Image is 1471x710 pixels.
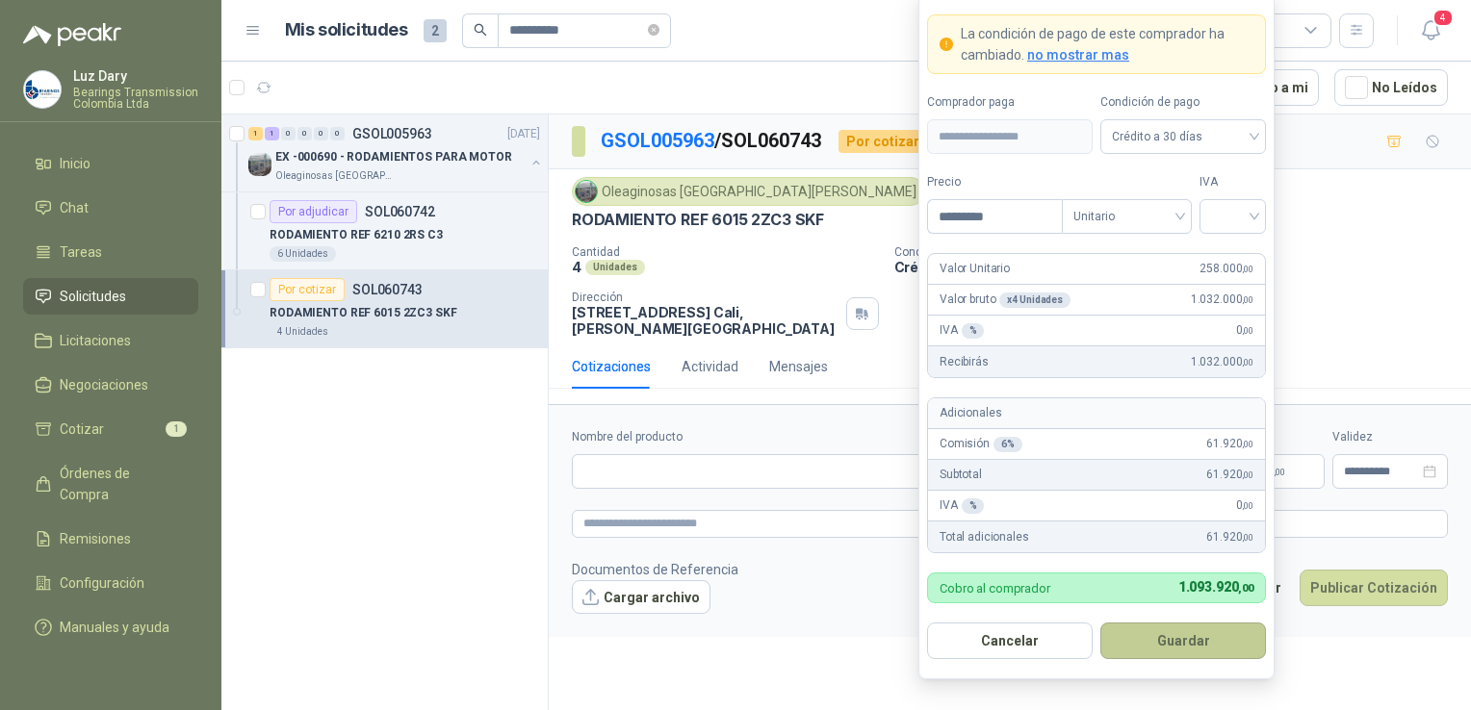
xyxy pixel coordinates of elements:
[1242,439,1253,449] span: ,00
[73,69,198,83] p: Luz Dary
[927,93,1093,112] label: Comprador paga
[1178,579,1253,595] span: 1.093.920
[927,173,1062,191] label: Precio
[60,286,126,307] span: Solicitudes
[940,260,1010,278] p: Valor Unitario
[265,127,279,140] div: 1
[1242,500,1253,511] span: ,00
[572,210,824,230] p: RODAMIENTO REF 6015 2ZC3 SKF
[572,304,839,337] p: [STREET_ADDRESS] Cali , [PERSON_NAME][GEOGRAPHIC_DATA]
[1300,570,1448,606] button: Publicar Cotización
[927,622,1093,659] button: Cancelar
[572,580,710,615] button: Cargar archivo
[572,559,738,580] p: Documentos de Referencia
[23,609,198,646] a: Manuales y ayuda
[270,246,336,262] div: 6 Unidades
[248,127,263,140] div: 1
[572,245,879,259] p: Cantidad
[60,528,131,549] span: Remisiones
[352,127,432,140] p: GSOL005963
[23,23,121,46] img: Logo peakr
[270,200,357,223] div: Por adjudicar
[1236,321,1253,340] span: 0
[1248,428,1325,446] label: Flete
[60,153,90,174] span: Inicio
[248,153,271,176] img: Company Logo
[894,245,1464,259] p: Condición de pago
[769,356,828,377] div: Mensajes
[24,71,61,108] img: Company Logo
[682,356,738,377] div: Actividad
[839,130,927,153] div: Por cotizar
[601,129,714,152] a: GSOL005963
[281,127,296,140] div: 0
[23,565,198,601] a: Configuración
[940,321,984,340] p: IVA
[23,520,198,557] a: Remisiones
[270,304,457,322] p: RODAMIENTO REF 6015 2ZC3 SKF
[940,404,1001,422] p: Adicionales
[270,324,336,340] div: 4 Unidades
[221,270,548,348] a: Por cotizarSOL060743RODAMIENTO REF 6015 2ZC3 SKF4 Unidades
[23,411,198,447] a: Cotizar1
[1200,260,1253,278] span: 258.000
[962,323,985,339] div: %
[270,278,345,301] div: Por cotizar
[940,466,982,484] p: Subtotal
[248,122,544,184] a: 1 1 0 0 0 0 GSOL005963[DATE] Company LogoEX -000690 - RODAMIENTOS PARA MOTOROleaginosas [GEOGRAPH...
[424,19,447,42] span: 2
[994,437,1022,452] div: 6 %
[1206,435,1253,453] span: 61.920
[60,330,131,351] span: Licitaciones
[648,21,659,39] span: close-circle
[894,259,1464,275] p: Crédito a 30 días
[572,428,1056,446] label: Nombre del producto
[1100,93,1266,112] label: Condición de pago
[1191,291,1253,309] span: 1.032.000
[1100,622,1266,659] button: Guardar
[1274,467,1285,477] span: ,00
[297,127,312,140] div: 0
[23,367,198,403] a: Negociaciones
[1238,582,1253,595] span: ,00
[314,127,328,140] div: 0
[940,582,1050,595] p: Cobro al comprador
[275,148,512,166] p: EX -000690 - RODAMIENTOS PARA MOTOR
[1236,496,1253,515] span: 0
[474,23,487,37] span: search
[1332,428,1448,446] label: Validez
[23,455,198,513] a: Órdenes de Compra
[60,374,148,395] span: Negociaciones
[23,145,198,182] a: Inicio
[962,498,985,514] div: %
[1200,173,1266,191] label: IVA
[572,259,581,275] p: 4
[1073,202,1180,231] span: Unitario
[940,528,1029,546] p: Total adicionales
[270,226,443,244] p: RODAMIENTO REF 6210 2RS C3
[576,181,597,202] img: Company Logo
[23,322,198,359] a: Licitaciones
[507,125,540,143] p: [DATE]
[572,356,651,377] div: Cotizaciones
[940,435,1022,453] p: Comisión
[60,418,104,440] span: Cotizar
[60,197,89,218] span: Chat
[940,291,1071,309] p: Valor bruto
[23,234,198,270] a: Tareas
[1334,69,1448,106] button: No Leídos
[60,241,102,263] span: Tareas
[1242,294,1253,305] span: ,00
[940,496,984,515] p: IVA
[1027,47,1129,63] span: no mostrar mas
[275,168,397,184] p: Oleaginosas [GEOGRAPHIC_DATA][PERSON_NAME]
[352,283,423,296] p: SOL060743
[572,291,839,304] p: Dirección
[940,38,953,51] span: exclamation-circle
[1242,357,1253,368] span: ,00
[961,23,1253,65] p: La condición de pago de este comprador ha cambiado.
[221,192,548,270] a: Por adjudicarSOL060742RODAMIENTO REF 6210 2RS C36 Unidades
[1242,325,1253,336] span: ,00
[60,463,180,505] span: Órdenes de Compra
[166,421,187,437] span: 1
